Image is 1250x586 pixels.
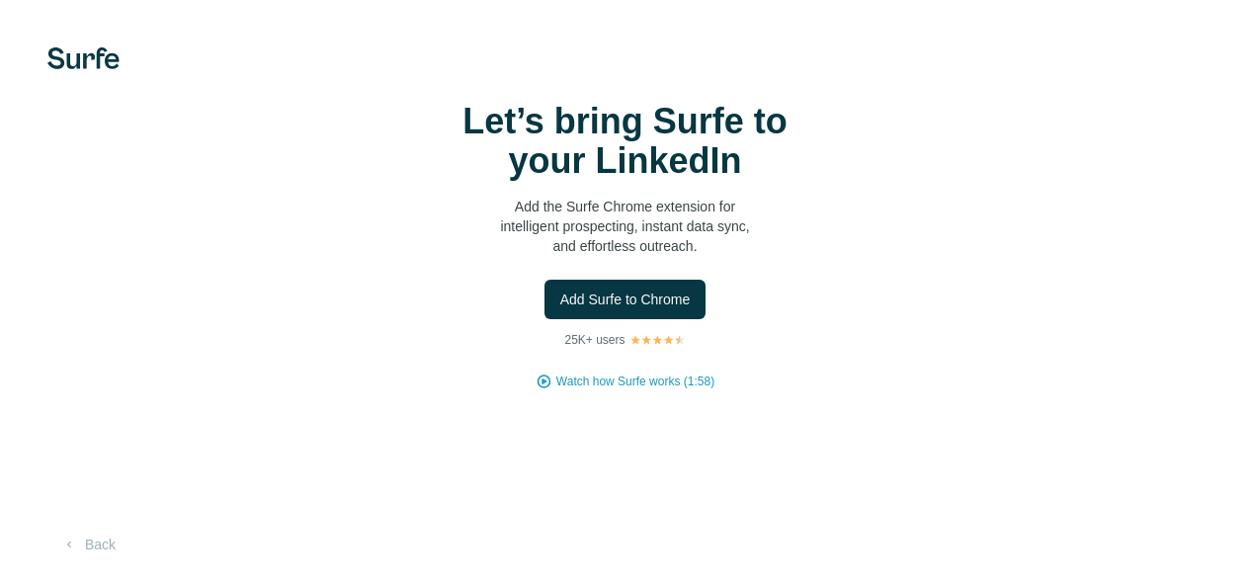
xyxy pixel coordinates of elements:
[560,290,691,309] span: Add Surfe to Chrome
[47,47,120,69] img: Surfe's logo
[428,102,823,181] h1: Let’s bring Surfe to your LinkedIn
[564,331,625,349] p: 25K+ users
[428,197,823,256] p: Add the Surfe Chrome extension for intelligent prospecting, instant data sync, and effortless out...
[47,527,129,562] button: Back
[556,373,714,390] button: Watch how Surfe works (1:58)
[629,334,686,346] img: Rating Stars
[544,280,707,319] button: Add Surfe to Chrome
